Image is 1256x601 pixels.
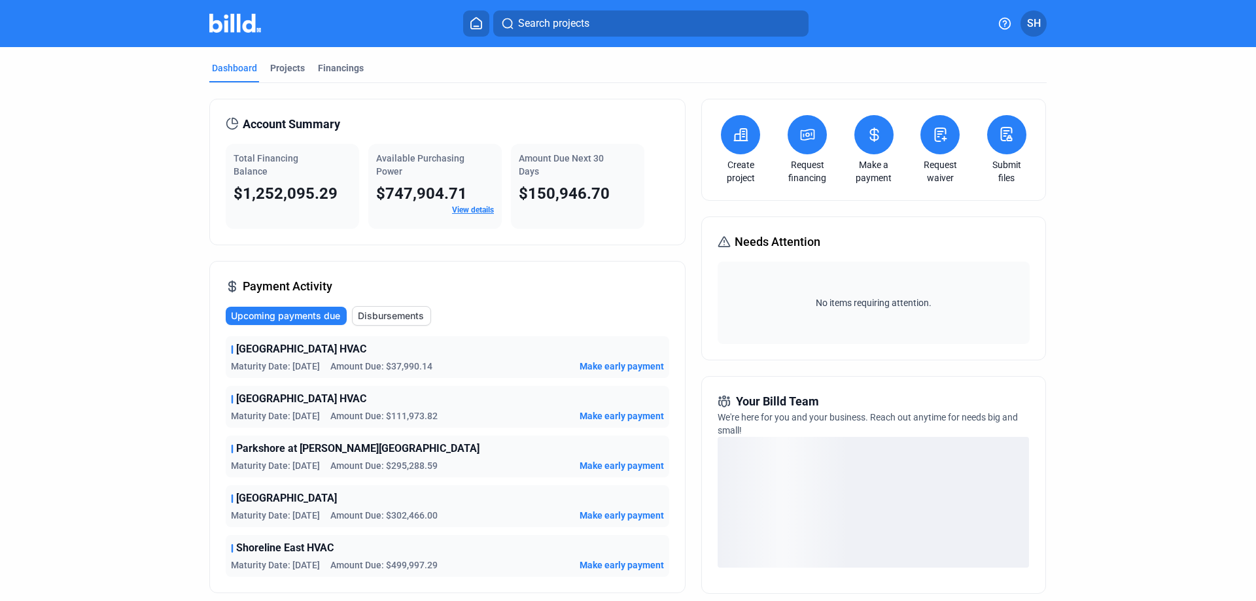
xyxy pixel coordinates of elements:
a: Create project [718,158,763,184]
span: Disbursements [358,309,424,322]
span: Shoreline East HVAC [236,540,334,556]
span: [GEOGRAPHIC_DATA] [236,490,337,506]
span: We're here for you and your business. Reach out anytime for needs big and small! [718,412,1018,436]
span: Amount Due: $111,973.82 [330,409,438,422]
button: SH [1020,10,1047,37]
span: Available Purchasing Power [376,153,464,177]
span: Maturity Date: [DATE] [231,360,320,373]
span: [GEOGRAPHIC_DATA] HVAC [236,391,366,407]
span: Your Billd Team [736,392,819,411]
span: Maturity Date: [DATE] [231,558,320,572]
span: Amount Due Next 30 Days [519,153,604,177]
div: loading [718,437,1029,568]
span: Maturity Date: [DATE] [231,459,320,472]
a: Request waiver [917,158,963,184]
a: View details [452,205,494,215]
span: SH [1027,16,1041,31]
span: Amount Due: $295,288.59 [330,459,438,472]
span: Account Summary [243,115,340,133]
span: No items requiring attention. [723,296,1024,309]
span: Amount Due: $37,990.14 [330,360,432,373]
button: Make early payment [580,459,664,472]
button: Make early payment [580,360,664,373]
span: Search projects [518,16,589,31]
span: Upcoming payments due [231,309,340,322]
button: Make early payment [580,558,664,572]
span: Amount Due: $302,466.00 [330,509,438,522]
div: Financings [318,61,364,75]
span: Total Financing Balance [234,153,298,177]
span: Needs Attention [735,233,820,251]
button: Search projects [493,10,809,37]
button: Upcoming payments due [226,307,347,325]
span: $1,252,095.29 [234,184,338,203]
span: $747,904.71 [376,184,467,203]
span: Parkshore at [PERSON_NAME][GEOGRAPHIC_DATA] [236,441,480,456]
div: Projects [270,61,305,75]
span: Payment Activity [243,277,332,296]
button: Make early payment [580,409,664,422]
div: Dashboard [212,61,257,75]
span: [GEOGRAPHIC_DATA] HVAC [236,341,366,357]
span: Maturity Date: [DATE] [231,509,320,522]
img: Billd Company Logo [209,14,261,33]
a: Make a payment [851,158,897,184]
span: $150,946.70 [519,184,610,203]
button: Disbursements [352,306,431,326]
span: Amount Due: $499,997.29 [330,558,438,572]
a: Request financing [784,158,830,184]
a: Submit files [984,158,1030,184]
button: Make early payment [580,509,664,522]
span: Maturity Date: [DATE] [231,409,320,422]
